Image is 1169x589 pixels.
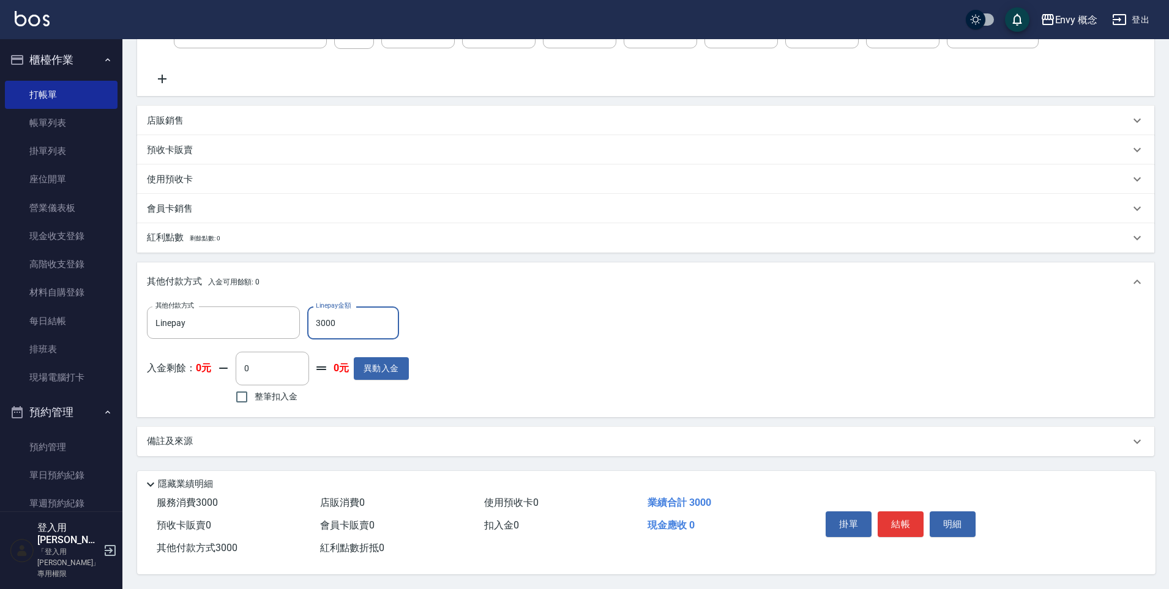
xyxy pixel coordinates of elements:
button: 登出 [1107,9,1154,31]
strong: 0元 [334,362,349,375]
div: 其他付款方式入金可用餘額: 0 [137,262,1154,302]
p: 店販銷售 [147,114,184,127]
span: 服務消費 3000 [157,497,218,508]
button: 預約管理 [5,396,118,428]
a: 打帳單 [5,81,118,109]
h5: 登入用[PERSON_NAME] [37,522,100,546]
a: 營業儀表板 [5,194,118,222]
p: 備註及來源 [147,435,193,448]
span: 紅利點數折抵 0 [320,542,384,554]
a: 現場電腦打卡 [5,363,118,391]
div: 預收卡販賣 [137,135,1154,165]
img: Logo [15,11,50,26]
div: 會員卡銷售 [137,194,1154,223]
div: Envy 概念 [1055,12,1098,28]
p: 預收卡販賣 [147,144,193,157]
strong: 0元 [196,362,211,374]
p: 紅利點數 [147,231,220,245]
p: 會員卡銷售 [147,202,193,215]
p: 入金剩餘： [147,362,211,375]
a: 預約管理 [5,433,118,461]
span: 會員卡販賣 0 [320,519,375,531]
a: 高階收支登錄 [5,250,118,278]
a: 單週預約紀錄 [5,489,118,517]
label: 其他付款方式 [155,301,194,310]
a: 單日預約紀錄 [5,461,118,489]
div: 店販銷售 [137,106,1154,135]
button: 明細 [930,511,976,537]
a: 現金收支登錄 [5,222,118,250]
button: 掛單 [826,511,872,537]
span: 現金應收 0 [648,519,695,531]
button: save [1005,7,1029,32]
span: 其他付款方式 3000 [157,542,237,554]
span: 扣入金 0 [484,519,519,531]
a: 帳單列表 [5,109,118,137]
p: 「登入用[PERSON_NAME]」專用權限 [37,546,100,579]
span: 店販消費 0 [320,497,365,508]
img: Person [10,538,34,563]
a: 每日結帳 [5,307,118,335]
span: 剩餘點數: 0 [190,235,220,242]
a: 材料自購登錄 [5,278,118,306]
button: Envy 概念 [1036,7,1103,32]
div: 使用預收卡 [137,165,1154,194]
span: 業績合計 3000 [648,497,711,508]
label: Linepay金額 [316,301,351,310]
button: 結帳 [878,511,924,537]
button: 櫃檯作業 [5,44,118,76]
span: 入金可用餘額: 0 [208,278,260,286]
p: 隱藏業績明細 [158,478,213,491]
a: 排班表 [5,335,118,363]
button: 異動入金 [354,357,409,380]
div: 紅利點數剩餘點數: 0 [137,223,1154,253]
p: 其他付款方式 [147,275,260,289]
span: 整筆扣入金 [255,390,297,403]
span: 預收卡販賣 0 [157,519,211,531]
a: 掛單列表 [5,137,118,165]
p: 使用預收卡 [147,173,193,186]
span: 使用預收卡 0 [484,497,539,508]
a: 座位開單 [5,165,118,193]
div: 備註及來源 [137,427,1154,456]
